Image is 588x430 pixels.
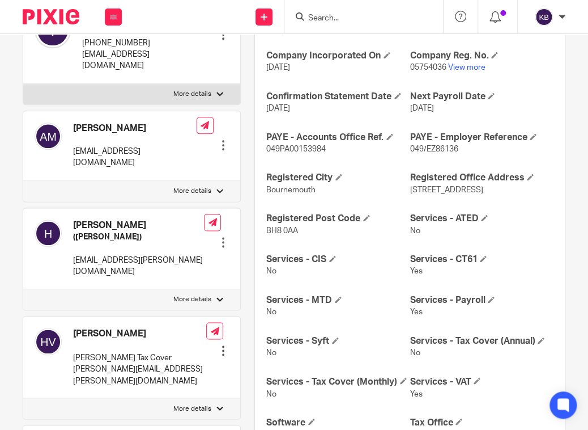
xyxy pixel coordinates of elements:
p: More details [173,187,211,196]
span: Yes [410,308,422,316]
h4: PAYE - Employer Reference [410,132,553,144]
span: No [266,349,276,357]
span: [DATE] [410,104,433,112]
span: No [266,390,276,398]
img: svg%3E [35,123,62,150]
p: [EMAIL_ADDRESS][DOMAIN_NAME] [82,49,198,72]
h4: Registered Post Code [266,213,410,225]
p: [PERSON_NAME][EMAIL_ADDRESS][PERSON_NAME][DOMAIN_NAME] [73,363,206,386]
h4: Services - ATED [410,213,553,225]
span: [DATE] [266,104,290,112]
input: Search [307,14,409,24]
p: [PERSON_NAME] Tax Cover [73,352,206,363]
p: More details [173,90,211,99]
h4: Confirmation Statement Date [266,91,410,103]
h4: Services - CT61 [410,254,553,265]
p: More details [173,404,211,413]
span: No [410,227,420,235]
span: No [266,267,276,275]
p: More details [173,295,211,304]
h4: Registered City [266,172,410,184]
span: Yes [410,267,422,275]
h4: Services - Tax Cover (Monthly) [266,376,410,387]
h4: Services - Payroll [410,294,553,306]
p: [PHONE_NUMBER] [82,37,198,49]
span: 049/EZ86136 [410,145,458,153]
span: No [266,308,276,316]
h4: [PERSON_NAME] [73,123,197,134]
h4: Services - Tax Cover (Annual) [410,335,553,347]
a: View more [448,64,485,71]
h4: Services - MTD [266,294,410,306]
h4: Services - VAT [410,376,553,387]
h4: PAYE - Accounts Office Ref. [266,132,410,144]
p: [EMAIL_ADDRESS][PERSON_NAME][DOMAIN_NAME] [73,255,204,278]
h4: Tax Office [410,416,553,428]
h4: Company Reg. No. [410,50,553,62]
img: svg%3E [35,220,62,247]
span: 05754036 [410,64,446,71]
h4: [PERSON_NAME] [73,328,206,340]
span: 049PA00153984 [266,145,326,153]
span: Bournemouth [266,186,316,194]
h4: Services - CIS [266,254,410,265]
h4: Software [266,416,410,428]
span: [DATE] [266,64,290,71]
h4: Services - Syft [266,335,410,347]
span: BH8 0AA [266,227,298,235]
h4: [PERSON_NAME] [73,220,204,231]
img: svg%3E [35,328,62,355]
img: svg%3E [535,8,553,26]
h5: ([PERSON_NAME]) [73,231,204,243]
h4: Company Incorporated On [266,50,410,62]
img: Pixie [23,9,79,24]
h4: Registered Office Address [410,172,553,184]
span: [STREET_ADDRESS] [410,186,483,194]
p: [EMAIL_ADDRESS][DOMAIN_NAME] [73,146,197,169]
span: Yes [410,390,422,398]
span: No [410,349,420,357]
h4: Next Payroll Date [410,91,553,103]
